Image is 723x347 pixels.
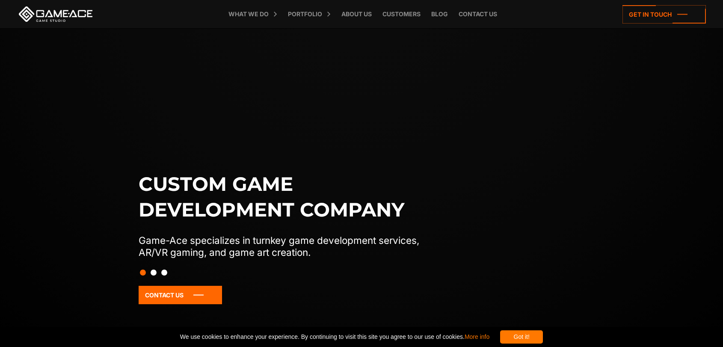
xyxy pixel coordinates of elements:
[161,265,167,280] button: Slide 3
[500,330,543,344] div: Got it!
[622,5,706,24] a: Get in touch
[139,286,222,304] a: Contact Us
[151,265,157,280] button: Slide 2
[465,333,489,340] a: More info
[139,171,437,222] h1: Custom game development company
[140,265,146,280] button: Slide 1
[139,234,437,258] p: Game-Ace specializes in turnkey game development services, AR/VR gaming, and game art creation.
[180,330,489,344] span: We use cookies to enhance your experience. By continuing to visit this site you agree to our use ...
